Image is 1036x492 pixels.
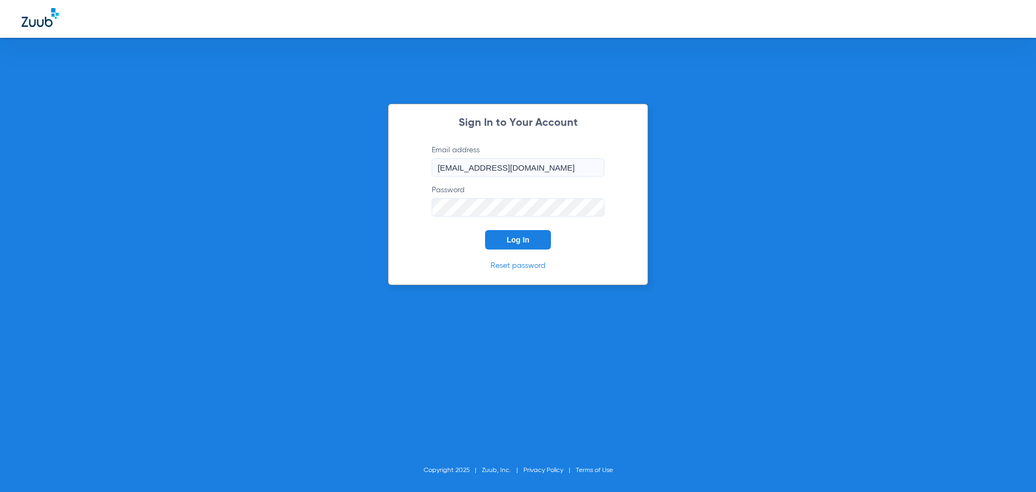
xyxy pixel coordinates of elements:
[415,118,621,129] h2: Sign In to Your Account
[22,8,59,27] img: Zuub Logo
[432,185,604,217] label: Password
[576,467,613,474] a: Terms of Use
[485,230,551,250] button: Log In
[432,158,604,177] input: Email address
[424,465,482,476] li: Copyright 2025
[482,465,523,476] li: Zuub, Inc.
[523,467,563,474] a: Privacy Policy
[432,198,604,217] input: Password
[432,145,604,177] label: Email address
[507,235,529,244] span: Log In
[490,262,546,269] a: Reset password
